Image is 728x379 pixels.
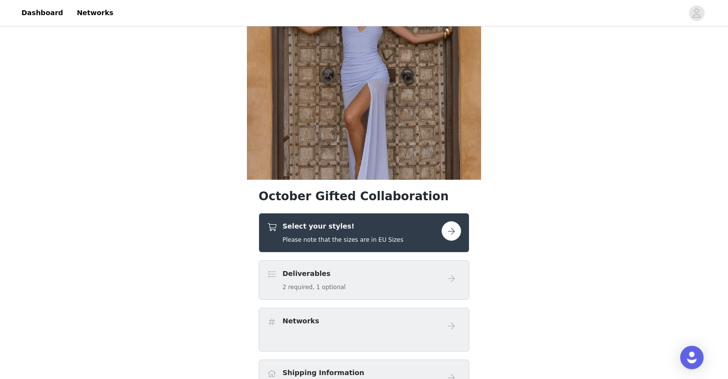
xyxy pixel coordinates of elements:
h4: Networks [283,316,319,326]
a: Dashboard [16,2,69,24]
a: Networks [71,2,119,24]
h5: Please note that the sizes are in EU Sizes [283,235,404,244]
div: avatar [692,5,701,21]
h4: Deliverables [283,269,345,279]
div: Open Intercom Messenger [680,346,704,369]
div: Networks [259,308,469,352]
h4: Select your styles! [283,221,404,232]
div: Deliverables [259,260,469,300]
h5: 2 required, 1 optional [283,283,345,292]
h4: Shipping Information [283,368,364,378]
div: Select your styles! [259,213,469,253]
h1: October Gifted Collaboration [259,188,469,205]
